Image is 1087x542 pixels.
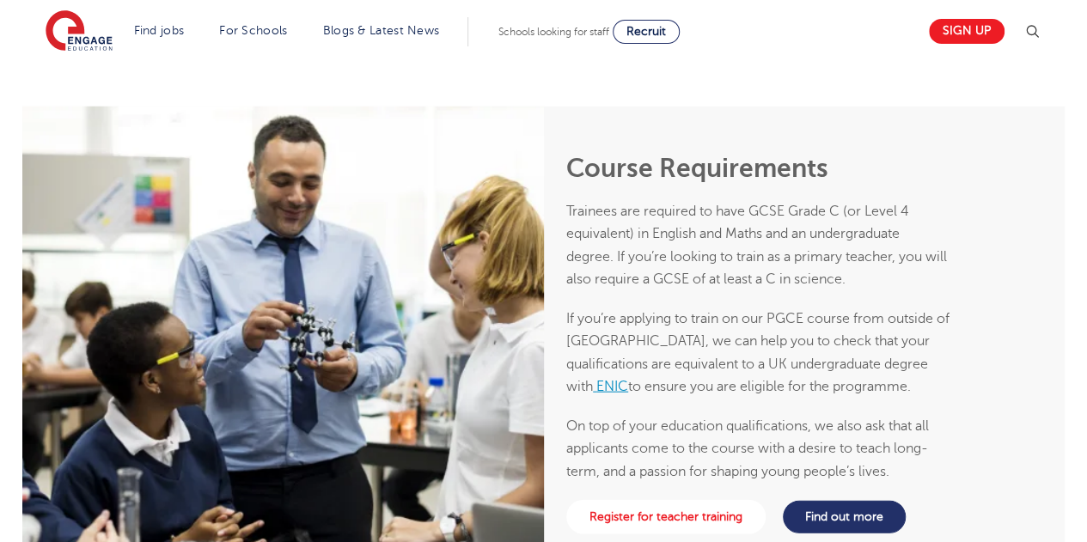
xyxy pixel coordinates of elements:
span: Schools looking for staff [498,26,609,38]
a: ENIC [593,379,628,394]
span: If you’re applying to train on our PGCE course from outside of [GEOGRAPHIC_DATA], we can help you... [566,311,950,394]
a: Find out more [783,501,906,533]
a: Recruit [613,20,680,44]
span: On top of your education qualifications, we also ask that all applicants come to the course with ... [566,418,929,479]
h2: Course Requirements [566,154,950,183]
a: Register for teacher training [566,500,766,534]
a: Blogs & Latest News [323,24,440,37]
img: Engage Education [46,10,113,53]
span: Trainees are required to have GCSE Grade C (or Level 4 equivalent) in English and Maths and an un... [566,204,947,287]
a: For Schools [219,24,287,37]
span: to ensure you are eligible for the programme. [628,379,911,394]
a: Sign up [929,19,1005,44]
a: Find jobs [134,24,185,37]
span: ENIC [596,379,628,394]
span: Recruit [626,25,666,38]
